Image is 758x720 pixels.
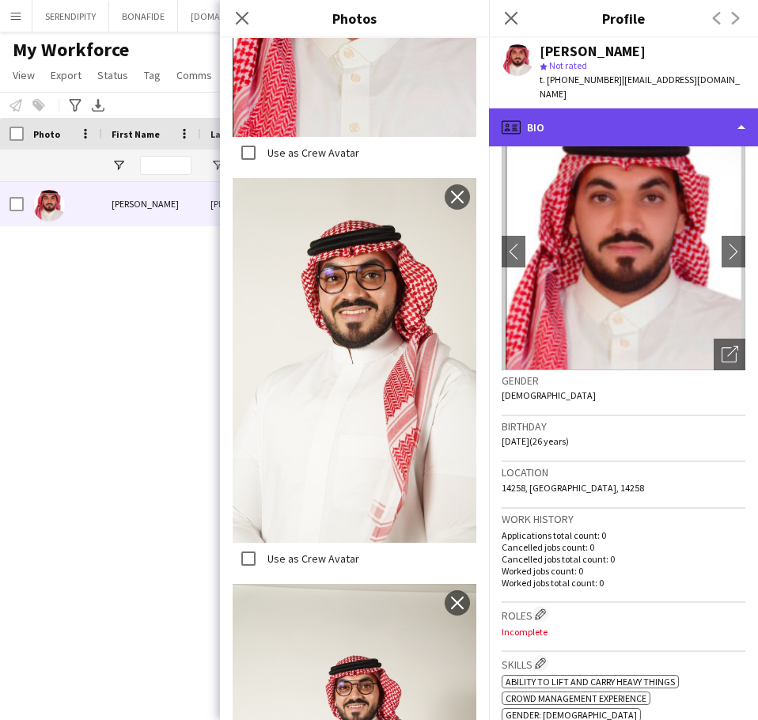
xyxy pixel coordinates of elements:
[502,626,745,638] p: Incomplete
[502,389,596,401] span: [DEMOGRAPHIC_DATA]
[502,553,745,565] p: Cancelled jobs total count: 0
[138,65,167,85] a: Tag
[502,465,745,479] h3: Location
[102,182,201,225] div: [PERSON_NAME]
[502,529,745,541] p: Applications total count: 0
[91,65,135,85] a: Status
[201,182,298,225] div: [PERSON_NAME]
[502,435,569,447] span: [DATE] (26 years)
[714,339,745,370] div: Open photos pop-in
[264,551,359,566] label: Use as Crew Avatar
[502,606,745,623] h3: Roles
[109,1,178,32] button: BONAFIDE
[502,541,745,553] p: Cancelled jobs count: 0
[502,512,745,526] h3: Work history
[97,68,128,82] span: Status
[502,373,745,388] h3: Gender
[502,133,745,370] img: Crew avatar or photo
[178,1,274,32] button: [DOMAIN_NAME]
[32,1,109,32] button: SERENDIPITY
[170,65,218,85] a: Comms
[502,655,745,672] h3: Skills
[220,8,489,28] h3: Photos
[502,482,644,494] span: 14258, [GEOGRAPHIC_DATA], 14258
[549,59,587,71] span: Not rated
[540,74,740,100] span: | [EMAIL_ADDRESS][DOMAIN_NAME]
[112,128,160,140] span: First Name
[112,158,126,172] button: Open Filter Menu
[540,74,622,85] span: t. [PHONE_NUMBER]
[33,128,60,140] span: Photo
[33,190,65,222] img: Abdelrhman Mohammed
[89,96,108,115] app-action-btn: Export XLSX
[540,44,646,59] div: [PERSON_NAME]
[489,108,758,146] div: Bio
[13,38,129,62] span: My Workforce
[144,68,161,82] span: Tag
[502,565,745,577] p: Worked jobs count: 0
[264,146,359,160] label: Use as Crew Avatar
[210,158,225,172] button: Open Filter Menu
[502,419,745,434] h3: Birthday
[6,65,41,85] a: View
[140,156,191,175] input: First Name Filter Input
[506,676,675,688] span: Ability to lift and carry heavy things
[66,96,85,115] app-action-btn: Advanced filters
[210,128,257,140] span: Last Name
[489,8,758,28] h3: Profile
[502,577,745,589] p: Worked jobs total count: 0
[51,68,81,82] span: Export
[44,65,88,85] a: Export
[506,692,646,704] span: Crowd management experience
[233,178,476,543] img: Crew photo 1114795
[13,68,35,82] span: View
[176,68,212,82] span: Comms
